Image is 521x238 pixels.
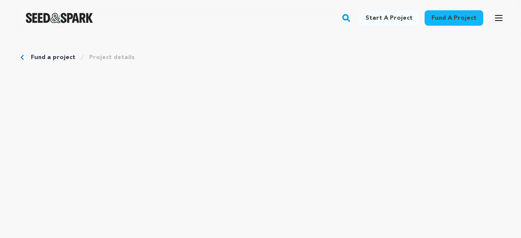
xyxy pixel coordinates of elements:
a: Start a project [359,10,419,26]
a: Seed&Spark Homepage [26,13,93,23]
a: Project details [89,53,135,62]
img: Seed&Spark Logo Dark Mode [26,13,93,23]
a: Fund a project [31,53,75,62]
div: Breadcrumb [21,53,500,62]
a: Fund a project [425,10,483,26]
